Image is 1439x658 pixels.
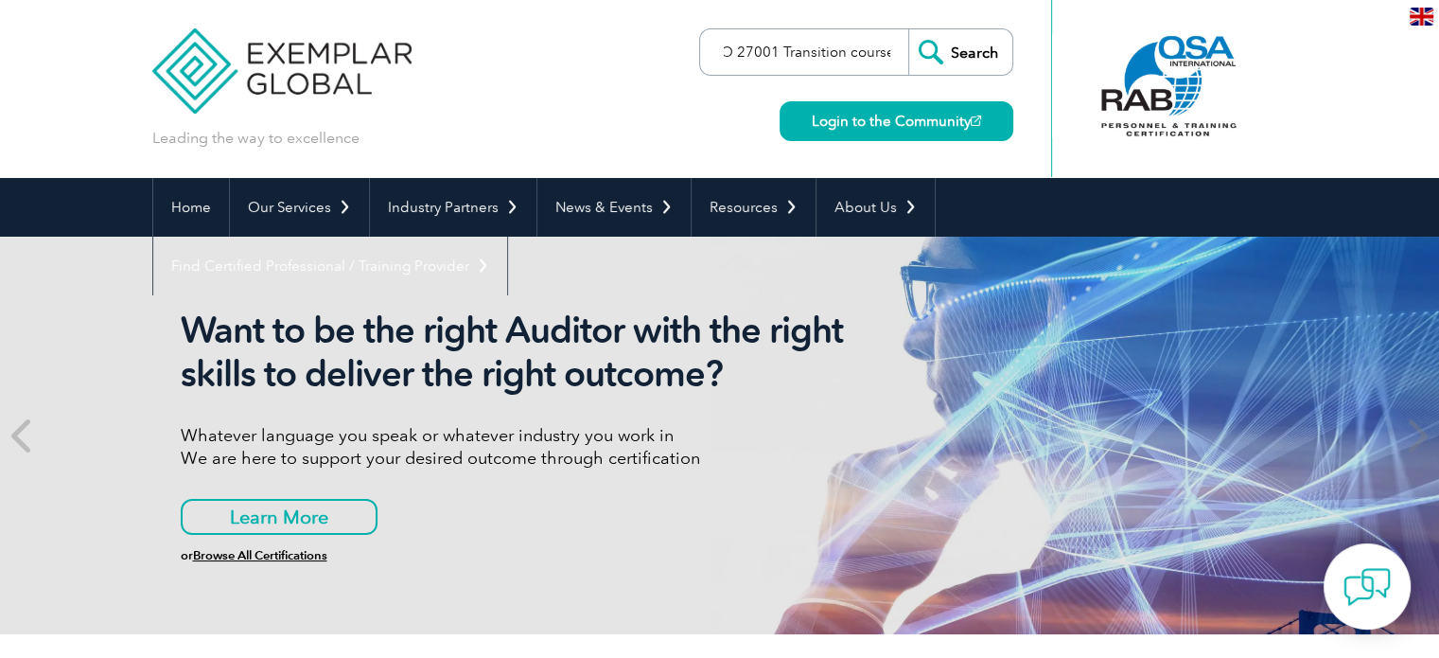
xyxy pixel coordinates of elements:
[780,101,1013,141] a: Login to the Community
[1343,563,1391,611] img: contact-chat.png
[908,29,1012,75] input: Search
[370,178,536,237] a: Industry Partners
[816,178,935,237] a: About Us
[181,549,890,562] h6: or
[181,499,377,535] a: Learn More
[181,309,890,396] h2: Want to be the right Auditor with the right skills to deliver the right outcome?
[537,178,691,237] a: News & Events
[971,116,981,126] img: open_square.png
[692,178,816,237] a: Resources
[1410,8,1433,26] img: en
[152,128,360,149] p: Leading the way to excellence
[153,178,229,237] a: Home
[230,178,369,237] a: Our Services
[193,548,327,562] a: Browse All Certifications
[181,424,890,470] p: Whatever language you speak or whatever industry you work in We are here to support your desired ...
[153,237,507,295] a: Find Certified Professional / Training Provider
